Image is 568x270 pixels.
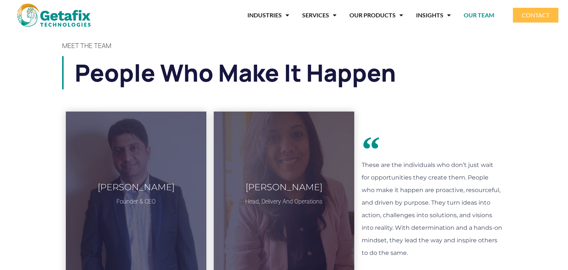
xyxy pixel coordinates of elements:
span: CONTACT [522,12,550,18]
iframe: chat widget [516,254,564,270]
a: INSIGHTS [416,7,451,24]
img: web and mobile application development company [17,4,91,27]
nav: Menu [112,7,494,24]
iframe: chat widget [476,221,564,260]
h4: MEET THE TEAM [62,42,506,49]
a: CONTACT [513,8,558,23]
a: INDUSTRIES [247,7,289,24]
a: OUR TEAM [464,7,494,24]
p: These are the individuals who don’t just wait for opportunities they create them. People who make... [362,159,502,259]
a: OUR PRODUCTS [349,7,403,24]
a: SERVICES [302,7,337,24]
h1: People who make it happen [75,56,506,89]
